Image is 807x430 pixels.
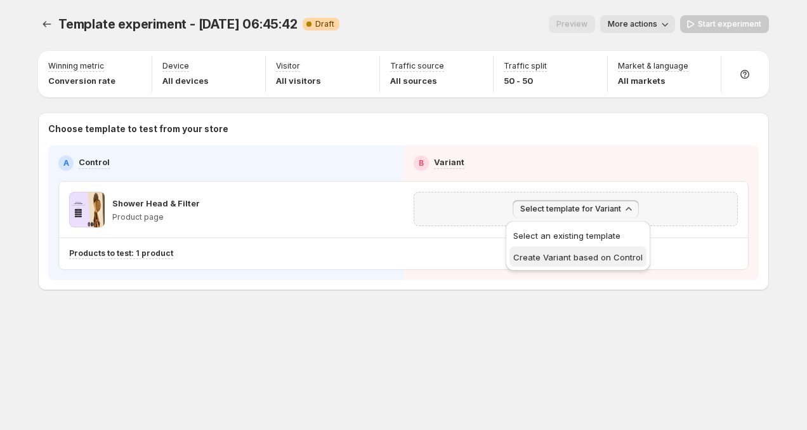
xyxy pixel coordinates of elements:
[276,61,300,71] p: Visitor
[504,61,547,71] p: Traffic split
[513,231,620,241] span: Select an existing template
[509,246,646,267] button: Create Variant based on Control
[58,17,298,32] span: Template experiment - [DATE] 06:45:42
[618,74,688,87] p: All markets
[79,156,110,168] p: Control
[276,74,321,87] p: All visitors
[390,61,444,71] p: Traffic source
[600,15,675,33] button: More actions
[315,19,334,29] span: Draft
[390,74,444,87] p: All sources
[69,248,173,259] p: Products to test: 1 product
[513,252,643,262] span: Create Variant based on Control
[38,15,56,33] button: Experiments
[419,158,424,168] h2: B
[48,61,104,71] p: Winning metric
[608,19,657,29] span: More actions
[618,61,688,71] p: Market & language
[48,74,115,87] p: Conversion rate
[513,200,639,218] button: Select template for Variant
[162,74,209,87] p: All devices
[63,158,69,168] h2: A
[69,192,105,227] img: Shower Head & Filter
[504,74,547,87] p: 50 - 50
[162,61,189,71] p: Device
[48,123,759,135] p: Choose template to test from your store
[434,156,464,168] p: Variant
[112,212,200,222] p: Product page
[520,204,621,214] span: Select template for Variant
[509,225,646,245] button: Select an existing template
[112,197,200,210] p: Shower Head & Filter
